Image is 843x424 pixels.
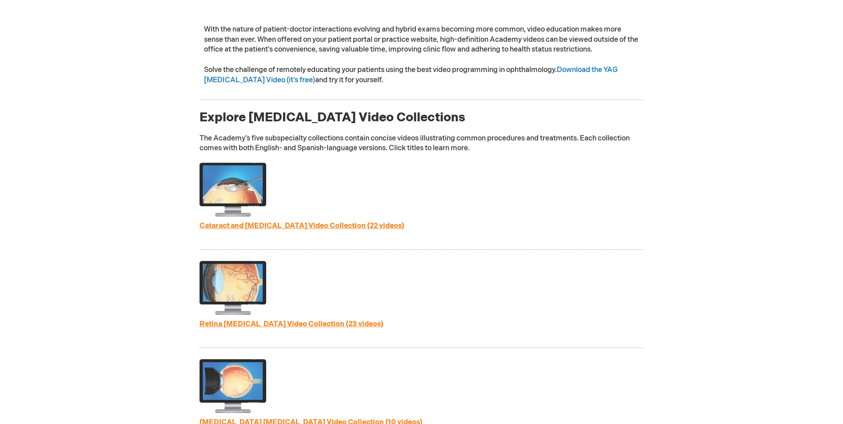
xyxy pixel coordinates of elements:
img: Cataract and Refractive Surgery Patient Education Video Collection [200,163,266,216]
span: Solve the challenge of remotely educating your patients using the best video programming in ophth... [204,66,618,84]
span: The Academy’s five subspecialty collections contain concise videos illustrating common procedures... [200,134,630,153]
a: Retina [MEDICAL_DATA] Video Collection (23 videos) [200,320,384,328]
img: Retina Patient Education Video Collection [200,261,266,315]
span: With the nature of patient-doctor interactions evolving and hybrid exams becoming more common, vi... [204,25,638,54]
a: Download the YAG [MEDICAL_DATA] Video (it's free) [204,66,618,84]
a: Cataract and [MEDICAL_DATA] Video Collection (22 videos) [200,222,404,230]
span: Explore [MEDICAL_DATA] Video Collections [200,110,465,125]
img: Glaucoma Patient Education Video Collection [200,359,266,413]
